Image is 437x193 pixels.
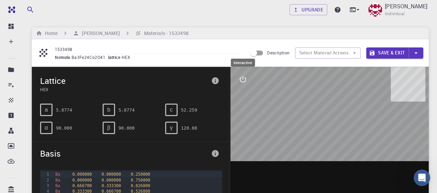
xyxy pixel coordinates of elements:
[14,61,124,73] p: How can we help?
[122,54,133,60] span: HEX
[208,147,222,160] button: info
[40,148,208,159] span: Basis
[118,104,135,116] pre: 5.8774
[14,87,115,95] div: Send us a message
[42,29,58,37] h6: Home
[131,183,150,188] span: 0.026800
[102,178,121,183] span: 0.000000
[170,125,173,131] span: γ
[55,183,60,188] span: Ba
[107,125,110,131] span: β
[40,183,50,188] div: 3
[100,11,114,25] img: Profile image for Timur
[181,104,197,116] pre: 52.259
[295,47,361,59] button: Select Material Actions
[40,75,208,86] span: Lattice
[102,183,121,188] span: 0.333300
[6,6,15,13] img: logo
[69,129,138,157] button: Messages
[414,169,430,186] iframe: Intercom live chat
[72,178,92,183] span: 0.000000
[366,47,409,59] button: Save & Exit
[385,2,427,10] p: [PERSON_NAME]
[368,3,382,17] img: Muhammad Arslan
[72,183,92,188] span: 0.666700
[45,107,48,113] span: a
[72,172,92,177] span: 0.000000
[118,122,135,134] pre: 90.000
[14,95,115,102] div: We'll be back online [DATE]
[56,122,72,134] pre: 90.000
[7,81,131,108] div: Send us a messageWe'll be back online [DATE]
[289,4,327,15] a: Upgrade
[14,5,39,11] span: Support
[55,172,60,177] span: Ba
[131,178,150,183] span: 0.750000
[45,125,48,131] span: α
[55,178,60,183] span: Ba
[72,54,108,60] span: Ba3Fe24Co2O41
[14,117,124,131] button: Start a tour
[141,29,189,37] h6: Materials - 1533498
[385,10,405,17] span: Individual
[79,29,120,37] h6: [PERSON_NAME]
[107,107,110,113] span: b
[40,86,208,93] span: HEX
[55,54,72,60] span: formula
[27,147,42,151] span: Home
[208,74,222,88] button: info
[14,13,58,24] img: logo
[56,104,72,116] pre: 5.8774
[108,54,122,60] span: lattice
[170,107,173,113] span: c
[267,50,289,55] span: Description
[40,172,50,177] div: 1
[40,177,50,183] div: 2
[181,122,197,134] pre: 120.00
[131,172,150,177] span: 0.250000
[35,29,190,37] nav: breadcrumb
[92,147,116,151] span: Messages
[14,49,124,61] p: Hi [PERSON_NAME]
[102,172,121,177] span: 0.000000
[119,11,131,24] div: Close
